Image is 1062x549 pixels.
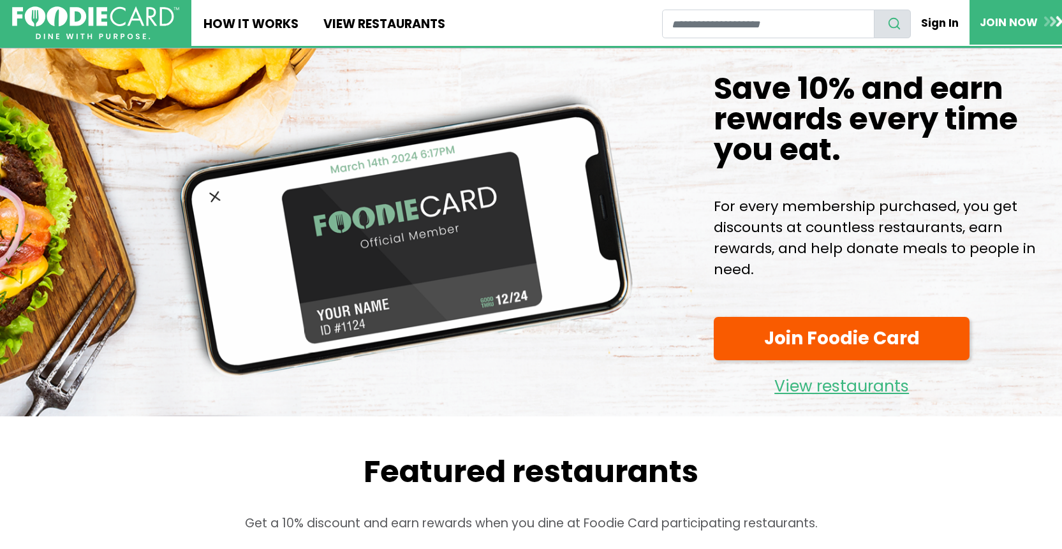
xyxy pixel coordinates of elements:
input: restaurant search [662,10,874,38]
a: Join Foodie Card [714,317,970,361]
p: For every membership purchased, you get discounts at countless restaurants, earn rewards, and hel... [714,196,1042,280]
img: FoodieCard; Eat, Drink, Save, Donate [12,6,179,40]
h2: Featured restaurants [85,453,978,490]
button: search [874,10,911,38]
a: Sign In [911,9,970,37]
h1: Save 10% and earn rewards every time you eat. [714,73,1042,165]
p: Get a 10% discount and earn rewards when you dine at Foodie Card participating restaurants. [85,515,978,533]
a: View restaurants [714,367,970,399]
